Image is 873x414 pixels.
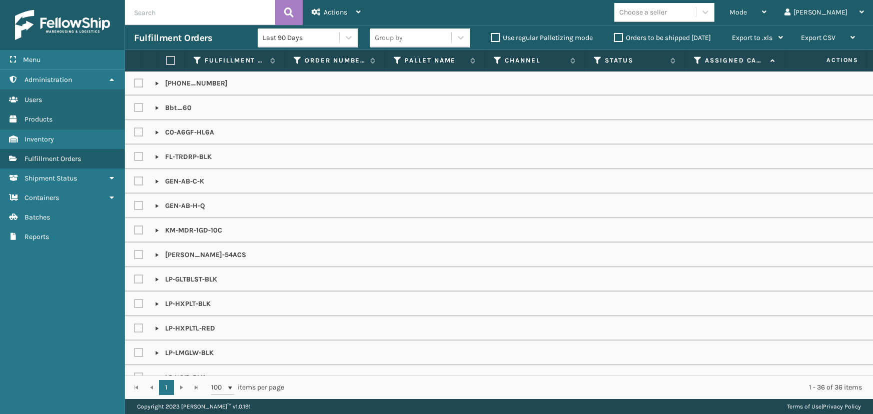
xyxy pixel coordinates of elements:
span: Shipment Status [25,174,77,182]
label: Assigned Carrier Service [705,56,765,65]
img: logo [15,10,110,40]
span: Users [25,95,42,104]
span: Menu [23,55,41,64]
label: Channel [505,56,565,65]
div: Choose a seller [619,7,667,17]
label: Status [605,56,665,65]
p: GEN-AB-C-K [155,176,204,186]
p: [PERSON_NAME]-54ACS [155,250,246,260]
span: Reports [25,232,49,241]
span: Containers [25,193,59,202]
label: Use regular Palletizing mode [491,33,593,42]
p: KM-MDR-1GD-10C [155,225,222,235]
span: Export to .xls [732,33,772,42]
label: Fulfillment Order Id [205,56,265,65]
div: 1 - 36 of 36 items [298,382,862,392]
div: | [787,399,861,414]
p: LP-HXPLT-BLK [155,299,211,309]
p: Bbt_60 [155,103,192,113]
div: Last 90 Days [263,32,340,43]
span: Fulfillment Orders [25,154,81,163]
span: Inventory [25,135,54,143]
span: 100 [211,382,226,392]
h3: Fulfillment Orders [134,32,212,44]
p: LP-LMGLW-BLK [155,348,214,358]
span: Export CSV [801,33,835,42]
span: Administration [25,75,72,84]
p: GEN-AB-H-Q [155,201,205,211]
label: Orders to be shipped [DATE] [614,33,711,42]
p: FL-TRDRP-BLK [155,152,212,162]
a: Terms of Use [787,403,821,410]
p: LP-GLTBLST-BLK [155,274,217,284]
p: LP-HXPLTL-RED [155,323,215,333]
p: Copyright 2023 [PERSON_NAME]™ v 1.0.191 [137,399,251,414]
label: Pallet Name [405,56,465,65]
span: Batches [25,213,50,221]
span: Actions [795,52,864,68]
span: Actions [324,8,347,16]
p: LP-WVR-BLK [155,372,205,382]
p: [PHONE_NUMBER] [155,78,228,88]
span: Mode [729,8,747,16]
div: Group by [375,32,403,43]
span: items per page [211,380,284,395]
a: Privacy Policy [823,403,861,410]
a: 1 [159,380,174,395]
p: C0-A6GF-HL6A [155,127,214,137]
label: Order Number [305,56,365,65]
span: Products [25,115,53,123]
